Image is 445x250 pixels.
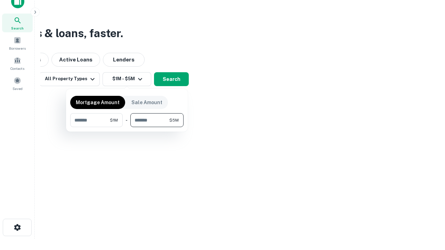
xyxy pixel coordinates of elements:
[131,99,162,106] p: Sale Amount
[76,99,120,106] p: Mortgage Amount
[169,117,179,123] span: $5M
[110,117,118,123] span: $1M
[126,113,128,127] div: -
[410,194,445,228] iframe: Chat Widget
